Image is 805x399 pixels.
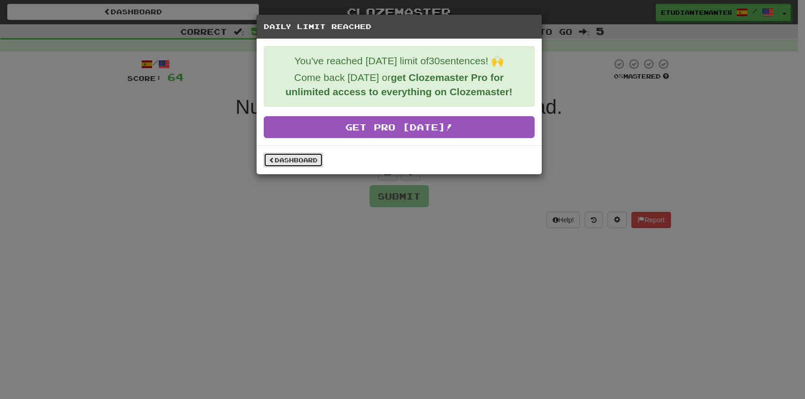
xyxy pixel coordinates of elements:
a: Dashboard [264,153,323,167]
strong: get Clozemaster Pro for unlimited access to everything on Clozemaster! [285,72,512,97]
p: Come back [DATE] or [271,70,527,99]
a: Get Pro [DATE]! [264,116,535,138]
h5: Daily Limit Reached [264,22,535,31]
p: You've reached [DATE] limit of 30 sentences! 🙌 [271,54,527,68]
